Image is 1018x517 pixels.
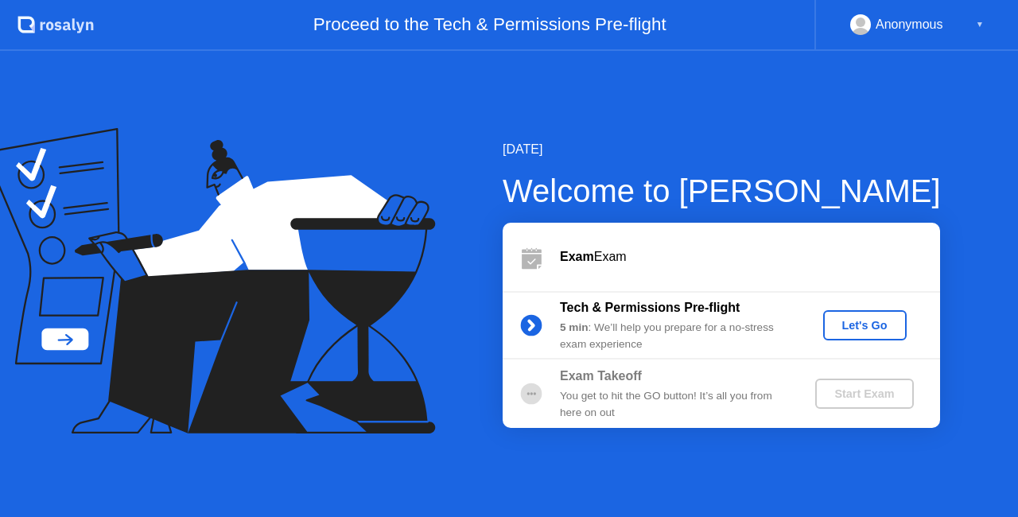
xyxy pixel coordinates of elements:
b: 5 min [560,321,589,333]
div: Exam [560,247,940,266]
div: : We’ll help you prepare for a no-stress exam experience [560,320,789,352]
b: Exam Takeoff [560,369,642,383]
div: You get to hit the GO button! It’s all you from here on out [560,388,789,421]
div: Start Exam [822,387,907,400]
div: Let's Go [830,319,900,332]
div: ▼ [976,14,984,35]
div: Welcome to [PERSON_NAME] [503,167,941,215]
button: Start Exam [815,379,913,409]
b: Exam [560,250,594,263]
button: Let's Go [823,310,907,340]
div: [DATE] [503,140,941,159]
b: Tech & Permissions Pre-flight [560,301,740,314]
div: Anonymous [876,14,943,35]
